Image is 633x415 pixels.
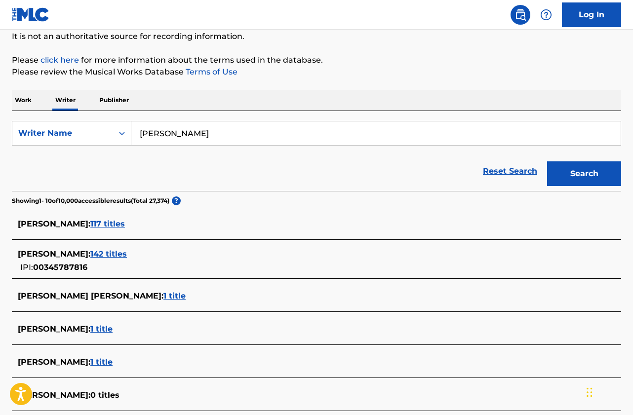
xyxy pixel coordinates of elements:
[511,5,530,25] a: Public Search
[52,90,79,111] p: Writer
[18,357,90,367] span: [PERSON_NAME] :
[90,390,119,400] span: 0 titles
[18,291,163,301] span: [PERSON_NAME] [PERSON_NAME] :
[12,7,50,22] img: MLC Logo
[18,219,90,228] span: [PERSON_NAME] :
[18,390,90,400] span: [PERSON_NAME] :
[172,196,181,205] span: ?
[90,357,113,367] span: 1 title
[184,67,237,76] a: Terms of Use
[96,90,132,111] p: Publisher
[18,324,90,334] span: [PERSON_NAME] :
[20,263,33,272] span: IPI:
[547,161,621,186] button: Search
[12,196,169,205] p: Showing 1 - 10 of 10,000 accessible results (Total 27,374 )
[90,249,127,259] span: 142 titles
[163,291,186,301] span: 1 title
[478,160,542,182] a: Reset Search
[40,55,79,65] a: click here
[33,263,87,272] span: 00345787816
[90,219,125,228] span: 117 titles
[12,31,621,42] p: It is not an authoritative source for recording information.
[540,9,552,21] img: help
[514,9,526,21] img: search
[18,249,90,259] span: [PERSON_NAME] :
[12,90,35,111] p: Work
[584,368,633,415] iframe: Chat Widget
[12,54,621,66] p: Please for more information about the terms used in the database.
[12,66,621,78] p: Please review the Musical Works Database
[562,2,621,27] a: Log In
[587,377,593,407] div: Drag
[90,324,113,334] span: 1 title
[18,127,107,139] div: Writer Name
[12,121,621,191] form: Search Form
[536,5,556,25] div: Help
